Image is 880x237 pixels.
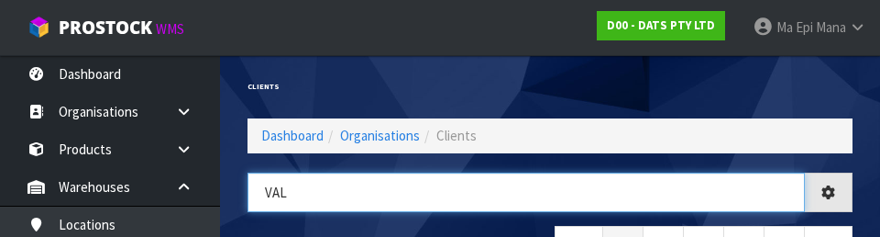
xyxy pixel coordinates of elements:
[776,18,813,36] span: Ma Epi
[607,17,715,33] strong: D00 - DATS PTY LTD
[261,127,324,144] a: Dashboard
[340,127,420,144] a: Organisations
[247,83,536,91] h1: Clients
[597,11,725,40] a: D00 - DATS PTY LTD
[436,127,477,144] span: Clients
[156,20,184,38] small: WMS
[816,18,846,36] span: Mana
[27,16,50,39] img: cube-alt.png
[59,16,152,39] span: ProStock
[247,173,805,212] input: Search organisations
